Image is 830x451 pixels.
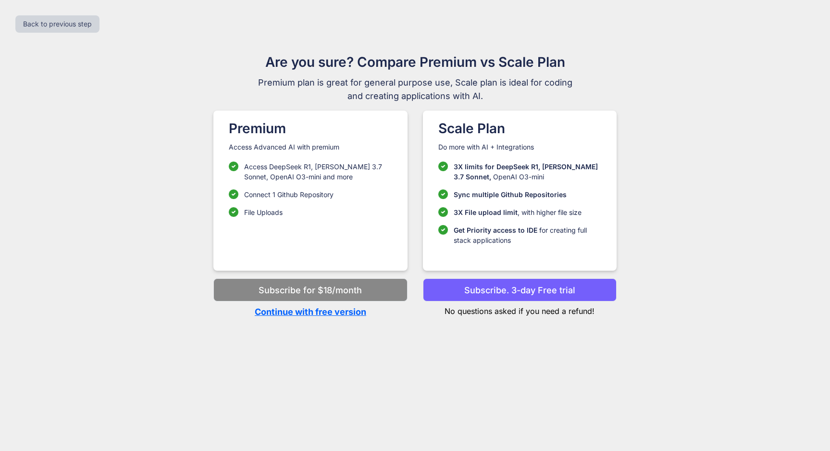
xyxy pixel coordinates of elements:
[454,207,582,217] p: , with higher file size
[454,189,567,200] p: Sync multiple Github Repositories
[454,225,601,245] p: for creating full stack applications
[438,189,448,199] img: checklist
[254,52,577,72] h1: Are you sure? Compare Premium vs Scale Plan
[213,278,407,301] button: Subscribe for $18/month
[438,207,448,217] img: checklist
[229,118,392,138] h1: Premium
[438,118,601,138] h1: Scale Plan
[454,208,518,216] span: 3X File upload limit
[259,284,362,297] p: Subscribe for $18/month
[15,15,99,33] button: Back to previous step
[454,226,537,234] span: Get Priority access to IDE
[244,207,283,217] p: File Uploads
[454,163,598,181] span: 3X limits for DeepSeek R1, [PERSON_NAME] 3.7 Sonnet,
[464,284,575,297] p: Subscribe. 3-day Free trial
[423,301,617,317] p: No questions asked if you need a refund!
[254,76,577,103] span: Premium plan is great for general purpose use, Scale plan is ideal for coding and creating applic...
[229,207,238,217] img: checklist
[229,189,238,199] img: checklist
[423,278,617,301] button: Subscribe. 3-day Free trial
[438,162,448,171] img: checklist
[244,189,334,200] p: Connect 1 Github Repository
[438,142,601,152] p: Do more with AI + Integrations
[229,142,392,152] p: Access Advanced AI with premium
[244,162,392,182] p: Access DeepSeek R1, [PERSON_NAME] 3.7 Sonnet, OpenAI O3-mini and more
[213,305,407,318] p: Continue with free version
[438,225,448,235] img: checklist
[229,162,238,171] img: checklist
[454,162,601,182] p: OpenAI O3-mini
